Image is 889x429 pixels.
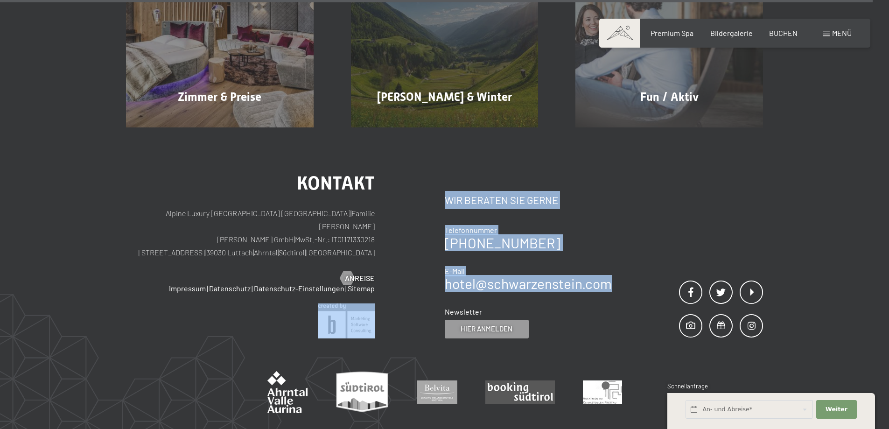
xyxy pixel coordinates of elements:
span: | [253,248,254,257]
span: Hier anmelden [461,324,512,334]
p: Alpine Luxury [GEOGRAPHIC_DATA] [GEOGRAPHIC_DATA] Familie [PERSON_NAME] [PERSON_NAME] GmbH MwSt.-... [126,207,375,259]
a: Bildergalerie [710,28,753,37]
a: Datenschutz-Einstellungen [254,284,344,293]
span: Newsletter [445,307,482,316]
span: | [278,248,279,257]
a: BUCHEN [769,28,798,37]
a: [PHONE_NUMBER] [445,234,560,251]
img: Brandnamic GmbH | Leading Hospitality Solutions [318,303,375,338]
span: Kontakt [297,172,375,194]
span: Weiter [826,405,847,414]
button: Weiter [816,400,856,419]
span: [PERSON_NAME] & Winter [377,90,512,104]
span: | [252,284,253,293]
span: | [350,209,351,218]
span: Anreise [345,273,375,283]
span: Menü [832,28,852,37]
a: Anreise [340,273,375,283]
span: | [207,284,208,293]
a: Sitemap [348,284,375,293]
span: | [305,248,306,257]
span: Schnellanfrage [667,382,708,390]
span: | [294,235,295,244]
span: E-Mail [445,267,465,275]
a: Impressum [169,284,206,293]
span: Fun / Aktiv [640,90,699,104]
a: Premium Spa [651,28,693,37]
a: hotel@schwarzenstein.com [445,275,612,292]
span: Telefonnummer [445,225,497,234]
span: Zimmer & Preise [178,90,261,104]
a: Datenschutz [209,284,251,293]
span: | [205,248,206,257]
span: Wir beraten Sie gerne [445,194,558,206]
span: | [345,284,347,293]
